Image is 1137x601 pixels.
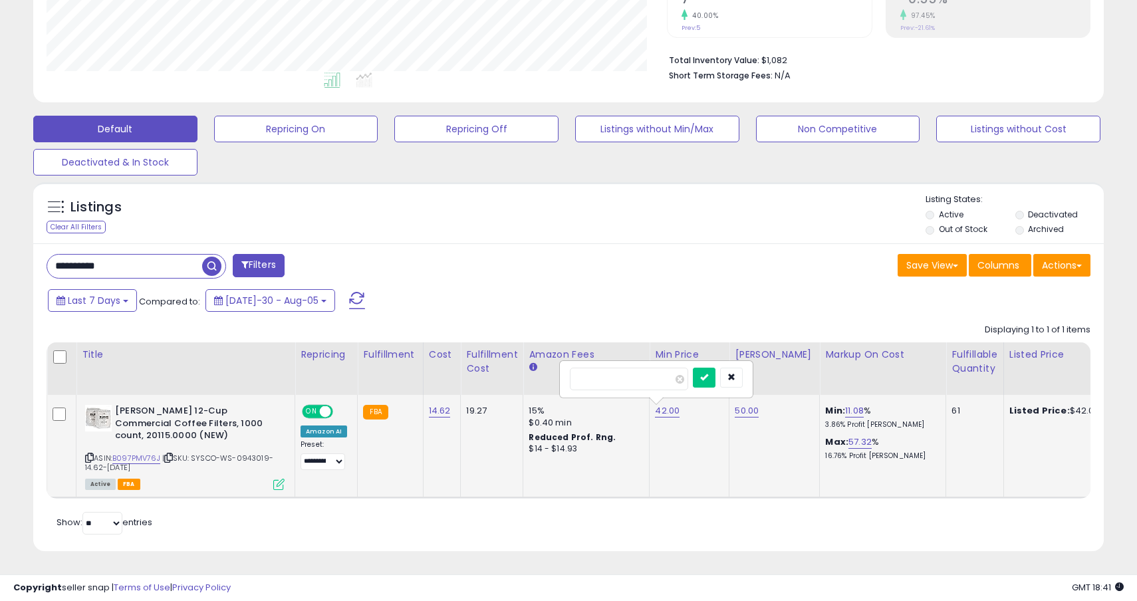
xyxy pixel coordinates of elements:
div: Fulfillment Cost [466,348,517,376]
button: Deactivated & In Stock [33,149,197,176]
div: Min Price [655,348,723,362]
a: Terms of Use [114,581,170,594]
li: $1,082 [669,51,1080,67]
b: Short Term Storage Fees: [669,70,773,81]
div: $0.40 min [529,417,639,429]
span: Show: entries [57,516,152,529]
div: Preset: [301,440,347,470]
button: Save View [898,254,967,277]
span: N/A [775,69,791,82]
b: Listed Price: [1009,404,1070,417]
div: 61 [951,405,993,417]
div: Displaying 1 to 1 of 1 items [985,324,1090,336]
button: Repricing On [214,116,378,142]
small: Amazon Fees. [529,362,537,374]
span: Compared to: [139,295,200,308]
small: FBA [363,405,388,420]
a: 57.32 [848,435,872,449]
button: Repricing Off [394,116,559,142]
small: 40.00% [688,11,718,21]
div: Amazon Fees [529,348,644,362]
button: Default [33,116,197,142]
small: 97.45% [906,11,936,21]
div: seller snap | | [13,582,231,594]
div: 19.27 [466,405,513,417]
div: Title [82,348,289,362]
span: | SKU: SYSCO-WS-0943019-14.62-[DATE] [85,453,273,473]
button: Listings without Cost [936,116,1100,142]
button: Listings without Min/Max [575,116,739,142]
div: ASIN: [85,405,285,489]
button: Actions [1033,254,1090,277]
span: FBA [118,479,140,490]
div: Amazon AI [301,425,347,437]
a: Privacy Policy [172,581,231,594]
a: 14.62 [429,404,451,418]
div: Clear All Filters [47,221,106,233]
button: Last 7 Days [48,289,137,312]
p: 16.76% Profit [PERSON_NAME] [825,451,936,461]
b: Max: [825,435,848,448]
label: Archived [1028,223,1064,235]
div: Fulfillable Quantity [951,348,997,376]
div: [PERSON_NAME] [735,348,814,362]
div: Fulfillment [363,348,417,362]
a: B097PMV76J [112,453,160,464]
span: ON [303,406,320,418]
label: Active [939,209,963,220]
span: OFF [331,406,352,418]
span: Last 7 Days [68,294,120,307]
span: [DATE]-30 - Aug-05 [225,294,318,307]
b: Min: [825,404,845,417]
a: 42.00 [655,404,680,418]
span: All listings currently available for purchase on Amazon [85,479,116,490]
div: % [825,405,936,429]
label: Out of Stock [939,223,987,235]
b: Total Inventory Value: [669,55,759,66]
strong: Copyright [13,581,62,594]
label: Deactivated [1028,209,1078,220]
div: % [825,436,936,461]
button: [DATE]-30 - Aug-05 [205,289,335,312]
div: $14 - $14.93 [529,443,639,455]
div: Cost [429,348,455,362]
p: Listing States: [926,193,1103,206]
th: The percentage added to the cost of goods (COGS) that forms the calculator for Min & Max prices. [820,342,946,395]
div: Listed Price [1009,348,1124,362]
span: 2025-08-13 18:41 GMT [1072,581,1124,594]
b: [PERSON_NAME] 12-Cup Commercial Coffee Filters, 1000 count, 20115.0000 (NEW) [115,405,277,445]
p: 3.86% Profit [PERSON_NAME] [825,420,936,429]
span: Columns [977,259,1019,272]
button: Columns [969,254,1031,277]
div: 15% [529,405,639,417]
div: $42.00 [1009,405,1120,417]
img: 41fdX62Ww2L._SL40_.jpg [85,405,112,431]
a: 50.00 [735,404,759,418]
div: Markup on Cost [825,348,940,362]
button: Non Competitive [756,116,920,142]
h5: Listings [70,198,122,217]
button: Filters [233,254,285,277]
small: Prev: 5 [682,24,700,32]
b: Reduced Prof. Rng. [529,431,616,443]
small: Prev: -21.61% [900,24,935,32]
div: Repricing [301,348,352,362]
a: 11.08 [845,404,864,418]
